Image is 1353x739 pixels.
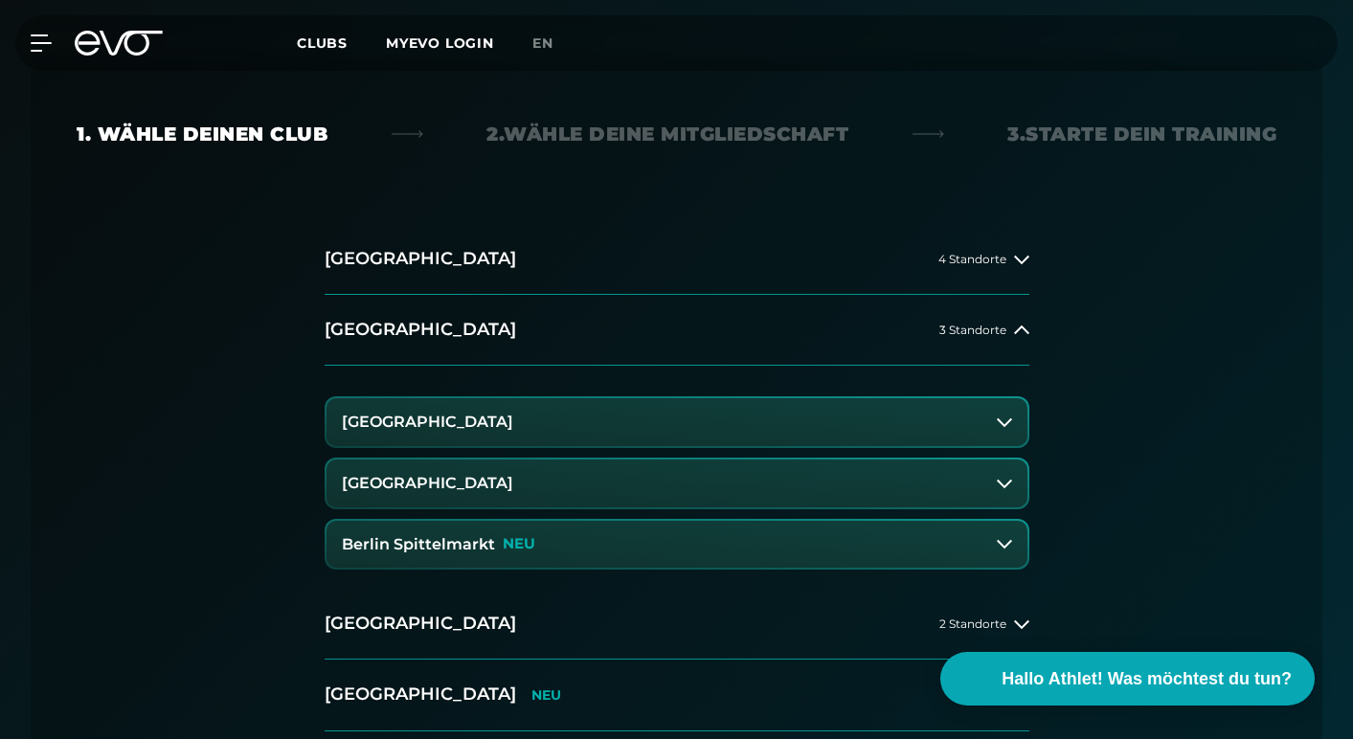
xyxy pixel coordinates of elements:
h2: [GEOGRAPHIC_DATA] [325,612,516,636]
div: 3. Starte dein Training [1007,121,1276,147]
button: [GEOGRAPHIC_DATA]2 Standorte [325,589,1029,660]
button: [GEOGRAPHIC_DATA]4 Standorte [325,224,1029,295]
p: NEU [503,536,535,552]
button: [GEOGRAPHIC_DATA]3 Standorte [325,295,1029,366]
span: 4 Standorte [938,253,1006,265]
span: Clubs [297,34,348,52]
a: en [532,33,576,55]
h2: [GEOGRAPHIC_DATA] [325,247,516,271]
button: [GEOGRAPHIC_DATA] [327,459,1027,507]
button: [GEOGRAPHIC_DATA]NEU1 Standort [325,660,1029,730]
h2: [GEOGRAPHIC_DATA] [325,683,516,706]
button: Hallo Athlet! Was möchtest du tun? [940,652,1315,705]
div: 2. Wähle deine Mitgliedschaft [486,121,848,147]
span: en [532,34,553,52]
span: 1 Standort [949,688,1006,701]
h3: [GEOGRAPHIC_DATA] [342,475,513,492]
button: [GEOGRAPHIC_DATA] [327,398,1027,446]
h3: [GEOGRAPHIC_DATA] [342,414,513,431]
h3: Berlin Spittelmarkt [342,536,495,553]
button: Berlin SpittelmarktNEU [327,521,1027,569]
h2: [GEOGRAPHIC_DATA] [325,318,516,342]
span: Hallo Athlet! Was möchtest du tun? [1002,666,1292,692]
a: Clubs [297,34,386,52]
span: 3 Standorte [939,324,1006,336]
a: MYEVO LOGIN [386,34,494,52]
p: NEU [531,687,561,704]
span: 2 Standorte [939,617,1006,630]
div: 1. Wähle deinen Club [77,121,327,147]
